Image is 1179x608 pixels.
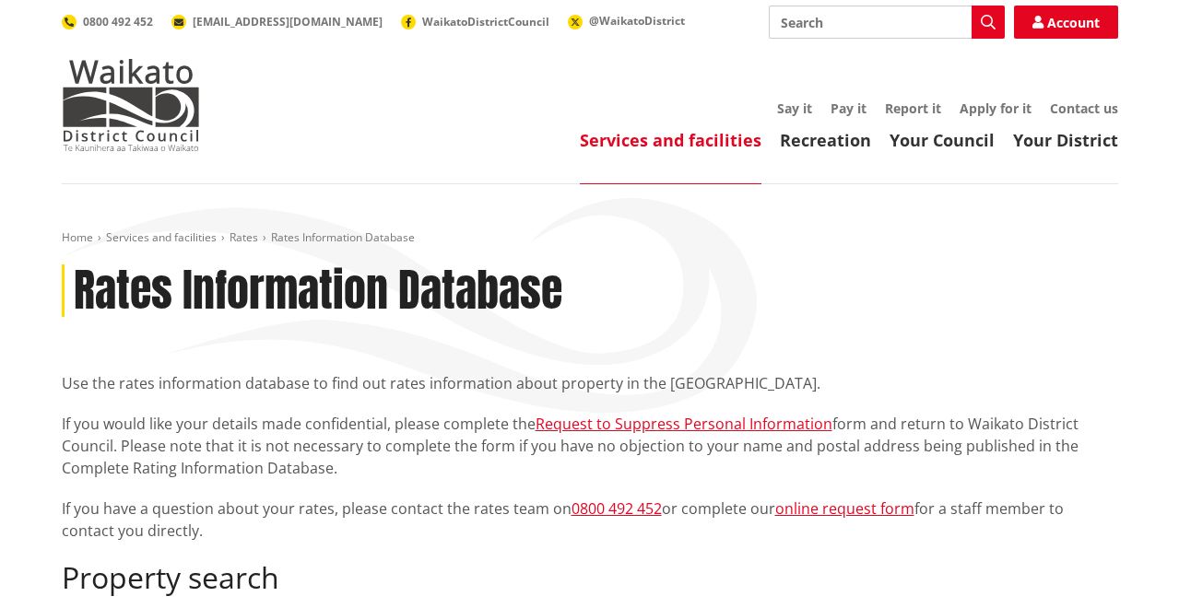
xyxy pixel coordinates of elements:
a: Your Council [890,129,995,151]
span: [EMAIL_ADDRESS][DOMAIN_NAME] [193,14,383,29]
a: Request to Suppress Personal Information [536,414,832,434]
a: @WaikatoDistrict [568,13,685,29]
a: Recreation [780,129,871,151]
a: Home [62,229,93,245]
span: Rates Information Database [271,229,415,245]
span: 0800 492 452 [83,14,153,29]
nav: breadcrumb [62,230,1118,246]
a: [EMAIL_ADDRESS][DOMAIN_NAME] [171,14,383,29]
a: online request form [775,498,914,519]
a: 0800 492 452 [572,498,662,519]
a: Say it [777,99,812,117]
h2: Property search [62,560,1118,595]
p: If you would like your details made confidential, please complete the form and return to Waikato ... [62,413,1118,479]
a: Account [1014,6,1118,39]
a: 0800 492 452 [62,14,153,29]
p: Use the rates information database to find out rates information about property in the [GEOGRAPHI... [62,372,1118,394]
h1: Rates Information Database [74,264,562,318]
span: @WaikatoDistrict [589,13,685,29]
a: Your District [1013,129,1118,151]
p: If you have a question about your rates, please contact the rates team on or complete our for a s... [62,497,1118,542]
a: Pay it [831,99,867,117]
input: Search input [769,6,1005,39]
img: Waikato District Council - Te Kaunihera aa Takiwaa o Waikato [62,59,200,151]
a: Contact us [1050,99,1118,117]
a: Report it [885,99,941,117]
a: WaikatoDistrictCouncil [401,14,549,29]
span: WaikatoDistrictCouncil [422,14,549,29]
a: Services and facilities [580,129,761,151]
a: Services and facilities [106,229,217,245]
a: Rates [230,229,258,245]
a: Apply for it [960,99,1032,117]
